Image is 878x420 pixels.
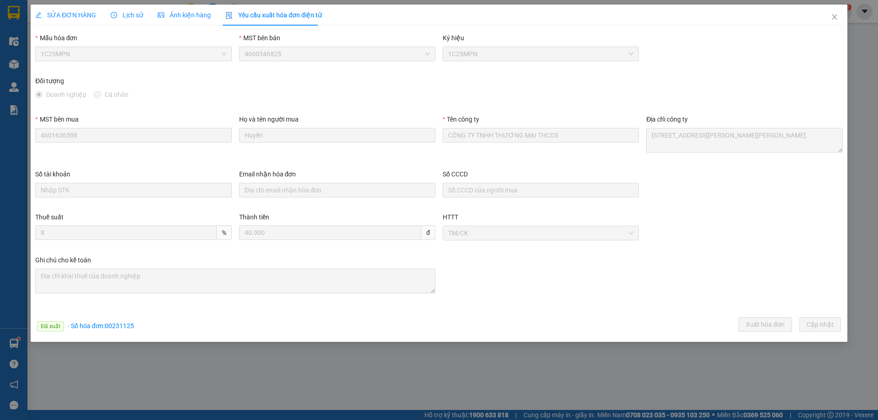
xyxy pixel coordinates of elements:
[822,5,847,30] button: Close
[41,47,226,61] span: 1C25MPN
[239,128,435,143] input: Họ và tên người mua
[158,11,211,19] span: Ảnh kiện hàng
[35,225,216,240] input: Thuế suất
[37,321,64,331] span: Đã xuất
[831,13,838,21] span: close
[443,128,639,143] input: Tên công ty
[35,269,435,293] textarea: Ghi chú đơn hàng Ghi chú cho kế toán
[443,116,479,123] label: Tên công ty
[646,128,842,153] textarea: Địa chỉ công ty
[239,34,280,42] label: MST bên bán
[217,225,232,240] span: %
[111,11,143,19] span: Lịch sử
[225,12,233,19] img: icon
[421,225,435,240] span: đ
[225,11,322,19] span: Yêu cầu xuất hóa đơn điện tử
[43,90,90,100] span: Doanh nghiệp
[101,90,132,100] span: Cá nhân
[35,116,78,123] label: MST bên mua
[35,77,64,85] label: Đối tượng
[443,34,464,42] label: Ký hiệu
[35,170,70,178] label: Số tài khoản
[799,317,841,332] button: Cập nhật
[443,183,639,197] input: Số CCCD
[35,34,77,42] label: Mẫu hóa đơn
[35,12,42,18] span: edit
[35,183,231,197] input: Số tài khoản
[239,116,299,123] label: Họ và tên người mua
[35,11,96,19] span: SỬA ĐƠN HÀNG
[35,128,231,143] input: MST bên mua
[739,317,792,332] button: Xuất hóa đơn
[448,226,633,240] span: TM/CK
[68,322,134,330] span: · Số hóa đơn: 00231125
[443,213,458,221] label: HTTT
[245,47,430,61] span: 4600346825
[35,256,91,264] label: Ghi chú cho kế toán
[239,213,269,221] label: Thành tiền
[239,170,296,178] label: Email nhận hóa đơn
[448,47,633,61] span: 1C25MPN
[35,213,64,221] label: Thuế suất
[239,183,435,197] input: Email nhận hóa đơn
[158,12,164,18] span: picture
[111,12,117,18] span: clock-circle
[443,170,468,178] label: Số CCCD
[646,116,688,123] label: Địa chỉ công ty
